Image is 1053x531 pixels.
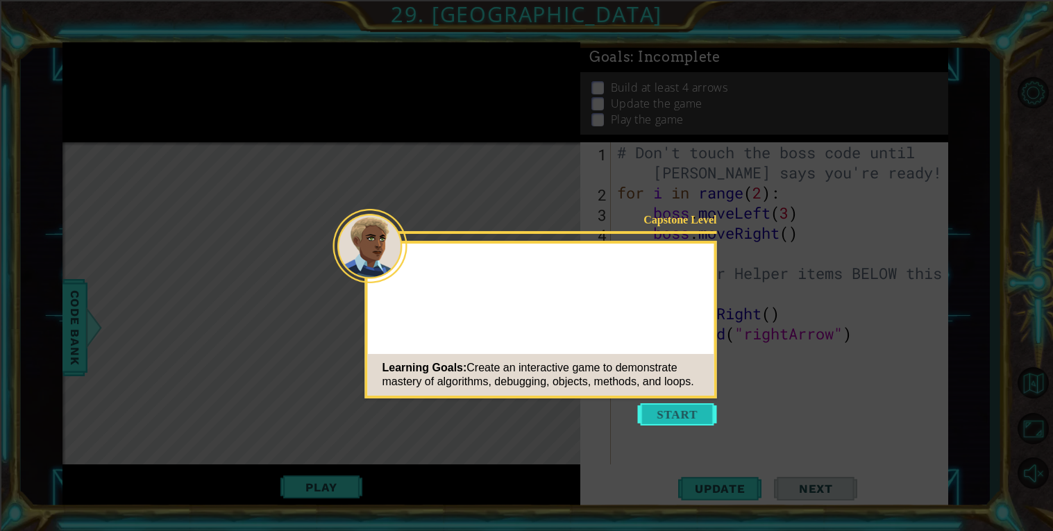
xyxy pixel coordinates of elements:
[6,81,1047,93] div: Rename
[629,212,717,227] div: Capstone Level
[6,31,1047,43] div: Move To ...
[6,6,1047,18] div: Sort A > Z
[6,43,1047,56] div: Delete
[6,56,1047,68] div: Options
[382,362,467,373] span: Learning Goals:
[6,93,1047,106] div: Move To ...
[6,68,1047,81] div: Sign out
[638,403,717,425] button: Start
[6,18,1047,31] div: Sort New > Old
[382,362,694,387] span: Create an interactive game to demonstrate mastery of algorithms, debugging, objects, methods, and...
